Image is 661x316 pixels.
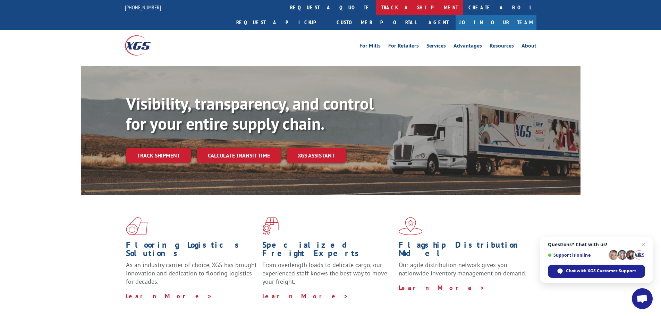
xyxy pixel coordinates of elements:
[422,15,456,30] a: Agent
[126,292,212,300] a: Learn More >
[548,253,606,258] span: Support is online
[456,15,536,30] a: Join Our Team
[522,43,536,51] a: About
[331,15,422,30] a: Customer Portal
[262,241,393,261] h1: Specialized Freight Experts
[566,268,636,274] span: Chat with XGS Customer Support
[490,43,514,51] a: Resources
[399,217,423,235] img: xgs-icon-flagship-distribution-model-red
[197,148,281,163] a: Calculate transit time
[262,217,279,235] img: xgs-icon-focused-on-flooring-red
[426,43,446,51] a: Services
[287,148,346,163] a: XGS ASSISTANT
[548,242,645,247] span: Questions? Chat with us!
[399,241,530,261] h1: Flagship Distribution Model
[126,241,257,261] h1: Flooring Logistics Solutions
[399,284,485,292] a: Learn More >
[632,288,653,309] div: Open chat
[126,148,191,163] a: Track shipment
[359,43,381,51] a: For Mills
[262,261,393,292] p: From overlength loads to delicate cargo, our experienced staff knows the best way to move your fr...
[639,240,647,249] span: Close chat
[399,261,526,277] span: Our agile distribution network gives you nationwide inventory management on demand.
[262,292,349,300] a: Learn More >
[231,15,331,30] a: Request a pickup
[126,93,374,134] b: Visibility, transparency, and control for your entire supply chain.
[126,217,147,235] img: xgs-icon-total-supply-chain-intelligence-red
[454,43,482,51] a: Advantages
[388,43,419,51] a: For Retailers
[125,4,161,11] a: [PHONE_NUMBER]
[548,265,645,278] div: Chat with XGS Customer Support
[126,261,257,285] span: As an industry carrier of choice, XGS has brought innovation and dedication to flooring logistics...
